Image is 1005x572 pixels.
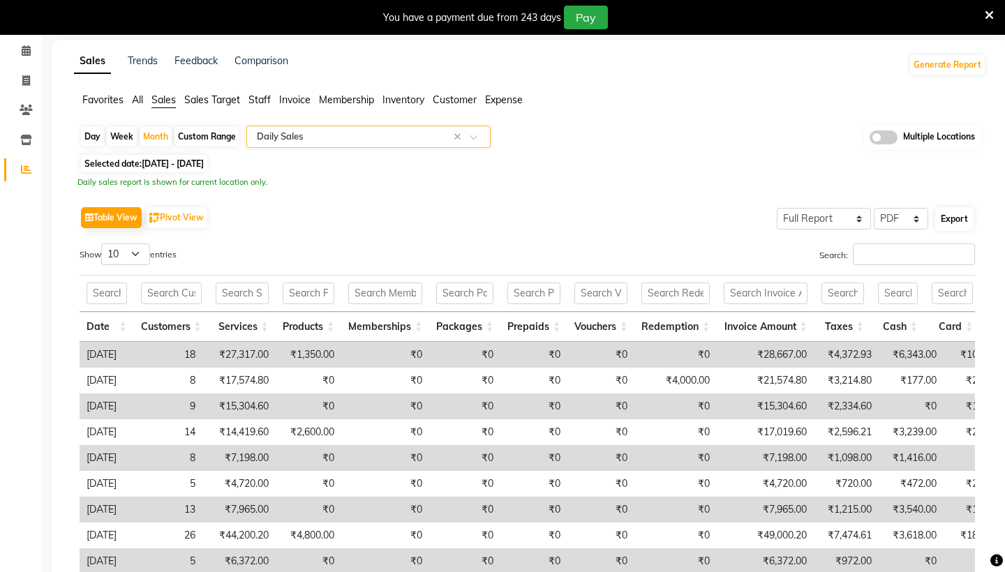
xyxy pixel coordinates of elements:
[814,368,879,393] td: ₹3,214.80
[507,283,560,304] input: Search Prepaids
[128,471,202,497] td: 5
[574,283,627,304] input: Search Vouchers
[202,471,276,497] td: ₹4,720.00
[879,522,944,548] td: ₹3,618.00
[429,471,500,497] td: ₹0
[634,368,717,393] td: ₹4,000.00
[276,368,341,393] td: ₹0
[634,393,717,419] td: ₹0
[821,283,864,304] input: Search Taxes
[146,207,207,228] button: Pivot View
[932,283,974,304] input: Search Card
[717,471,814,497] td: ₹4,720.00
[567,471,634,497] td: ₹0
[935,207,974,231] button: Export
[724,283,807,304] input: Search Invoice Amount
[341,419,429,445] td: ₹0
[717,497,814,522] td: ₹7,965.00
[341,471,429,497] td: ₹0
[500,522,567,548] td: ₹0
[634,445,717,471] td: ₹0
[567,497,634,522] td: ₹0
[202,342,276,368] td: ₹27,317.00
[174,127,239,146] div: Custom Range
[248,93,271,106] span: Staff
[276,419,341,445] td: ₹2,600.00
[80,368,128,393] td: [DATE]
[634,522,717,548] td: ₹0
[814,312,871,342] th: Taxes: activate to sort column ascending
[564,6,608,29] button: Pay
[567,522,634,548] td: ₹0
[717,419,814,445] td: ₹17,019.60
[814,393,879,419] td: ₹2,334.60
[132,93,143,106] span: All
[717,342,814,368] td: ₹28,667.00
[319,93,374,106] span: Membership
[174,54,218,67] a: Feedback
[128,445,202,471] td: 8
[80,393,128,419] td: [DATE]
[567,368,634,393] td: ₹0
[209,312,276,342] th: Services: activate to sort column ascending
[184,93,240,106] span: Sales Target
[202,445,276,471] td: ₹7,198.00
[879,445,944,471] td: ₹1,416.00
[485,93,523,106] span: Expense
[283,283,334,304] input: Search Products
[814,471,879,497] td: ₹720.00
[276,522,341,548] td: ₹4,800.00
[500,312,567,342] th: Prepaids: activate to sort column ascending
[80,243,177,265] label: Show entries
[81,155,207,172] span: Selected date:
[634,419,717,445] td: ₹0
[925,312,981,342] th: Card: activate to sort column ascending
[878,283,918,304] input: Search Cash
[436,283,493,304] input: Search Packages
[500,368,567,393] td: ₹0
[429,497,500,522] td: ₹0
[341,393,429,419] td: ₹0
[149,213,160,223] img: pivot.png
[879,497,944,522] td: ₹3,540.00
[341,522,429,548] td: ₹0
[871,312,925,342] th: Cash: activate to sort column ascending
[128,419,202,445] td: 14
[500,497,567,522] td: ₹0
[80,522,128,548] td: [DATE]
[814,522,879,548] td: ₹7,474.61
[500,445,567,471] td: ₹0
[81,207,142,228] button: Table View
[910,55,985,75] button: Generate Report
[383,10,561,25] div: You have a payment due from 243 days
[500,471,567,497] td: ₹0
[141,283,202,304] input: Search Customers
[341,368,429,393] td: ₹0
[128,522,202,548] td: 26
[80,497,128,522] td: [DATE]
[107,127,137,146] div: Week
[81,127,104,146] div: Day
[879,393,944,419] td: ₹0
[80,312,134,342] th: Date: activate to sort column ascending
[717,312,814,342] th: Invoice Amount: activate to sort column ascending
[814,342,879,368] td: ₹4,372.93
[819,243,975,265] label: Search:
[348,283,422,304] input: Search Memberships
[80,471,128,497] td: [DATE]
[814,445,879,471] td: ₹1,098.00
[128,368,202,393] td: 8
[814,419,879,445] td: ₹2,596.21
[80,445,128,471] td: [DATE]
[142,158,204,169] span: [DATE] - [DATE]
[276,342,341,368] td: ₹1,350.00
[429,342,500,368] td: ₹0
[276,393,341,419] td: ₹0
[128,497,202,522] td: 13
[77,176,983,188] div: Daily sales report is shown for current location only.
[641,283,710,304] input: Search Redemption
[202,368,276,393] td: ₹17,574.80
[276,497,341,522] td: ₹0
[74,49,111,74] a: Sales
[382,93,424,106] span: Inventory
